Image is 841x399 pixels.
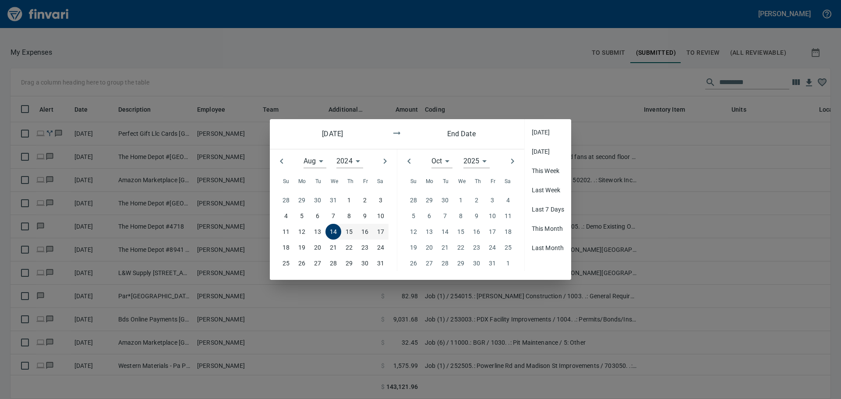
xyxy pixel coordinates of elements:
[294,240,310,255] button: 19
[532,244,565,252] span: Last Month
[284,211,288,221] p: 4
[278,240,294,255] button: 18
[283,177,289,186] span: Su
[458,177,466,186] span: We
[304,154,326,168] div: Aug
[330,243,337,252] p: 21
[347,177,353,186] span: Th
[283,258,290,268] p: 25
[357,224,373,240] button: 16
[373,255,389,271] button: 31
[341,240,357,255] button: 22
[278,224,294,240] button: 11
[294,208,310,224] button: 5
[298,258,305,268] p: 26
[331,177,338,186] span: We
[475,177,481,186] span: Th
[278,208,294,224] button: 4
[315,177,321,186] span: Tu
[532,166,565,175] span: This Week
[363,211,367,221] p: 9
[377,258,384,268] p: 31
[347,211,351,221] p: 8
[347,195,351,205] p: 1
[341,208,357,224] button: 8
[443,177,449,186] span: Tu
[310,224,325,240] button: 13
[361,258,368,268] p: 30
[373,192,389,208] button: 3
[491,177,495,186] span: Fr
[525,238,572,258] div: Last Month
[532,128,565,137] span: [DATE]
[525,219,572,238] div: This Month
[525,200,572,219] div: Last 7 Days
[463,154,490,168] div: 2025
[300,128,365,140] h6: [DATE]
[298,227,305,237] p: 12
[310,208,325,224] button: 6
[357,255,373,271] button: 30
[525,161,572,180] div: This Week
[361,227,368,237] p: 16
[283,227,290,237] p: 11
[346,258,353,268] p: 29
[330,227,337,237] p: 14
[525,123,572,142] div: [DATE]
[429,128,494,140] h6: End Date
[298,243,305,252] p: 19
[314,227,321,237] p: 13
[294,255,310,271] button: 26
[314,258,321,268] p: 27
[377,177,383,186] span: Sa
[314,243,321,252] p: 20
[373,224,389,240] button: 17
[532,186,565,194] span: Last Week
[377,211,384,221] p: 10
[357,192,373,208] button: 2
[346,227,353,237] p: 15
[410,177,417,186] span: Su
[310,240,325,255] button: 20
[325,240,341,255] button: 21
[316,211,319,221] p: 6
[377,227,384,237] p: 17
[377,243,384,252] p: 24
[341,255,357,271] button: 29
[298,177,306,186] span: Mo
[300,211,304,221] p: 5
[525,142,572,161] div: [DATE]
[336,154,363,168] div: 2024
[373,240,389,255] button: 24
[341,224,357,240] button: 15
[346,243,353,252] p: 22
[330,258,337,268] p: 28
[278,255,294,271] button: 25
[357,208,373,224] button: 9
[325,224,341,240] button: 14
[361,243,368,252] p: 23
[532,147,565,156] span: [DATE]
[431,154,452,168] div: Oct
[363,177,368,186] span: Fr
[379,195,382,205] p: 3
[283,243,290,252] p: 18
[373,208,389,224] button: 10
[294,224,310,240] button: 12
[310,255,325,271] button: 27
[525,180,572,200] div: Last Week
[341,192,357,208] button: 1
[363,195,367,205] p: 2
[325,255,341,271] button: 28
[332,211,335,221] p: 7
[532,224,565,233] span: This Month
[325,208,341,224] button: 7
[357,240,373,255] button: 23
[426,177,433,186] span: Mo
[532,205,565,214] span: Last 7 Days
[505,177,511,186] span: Sa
